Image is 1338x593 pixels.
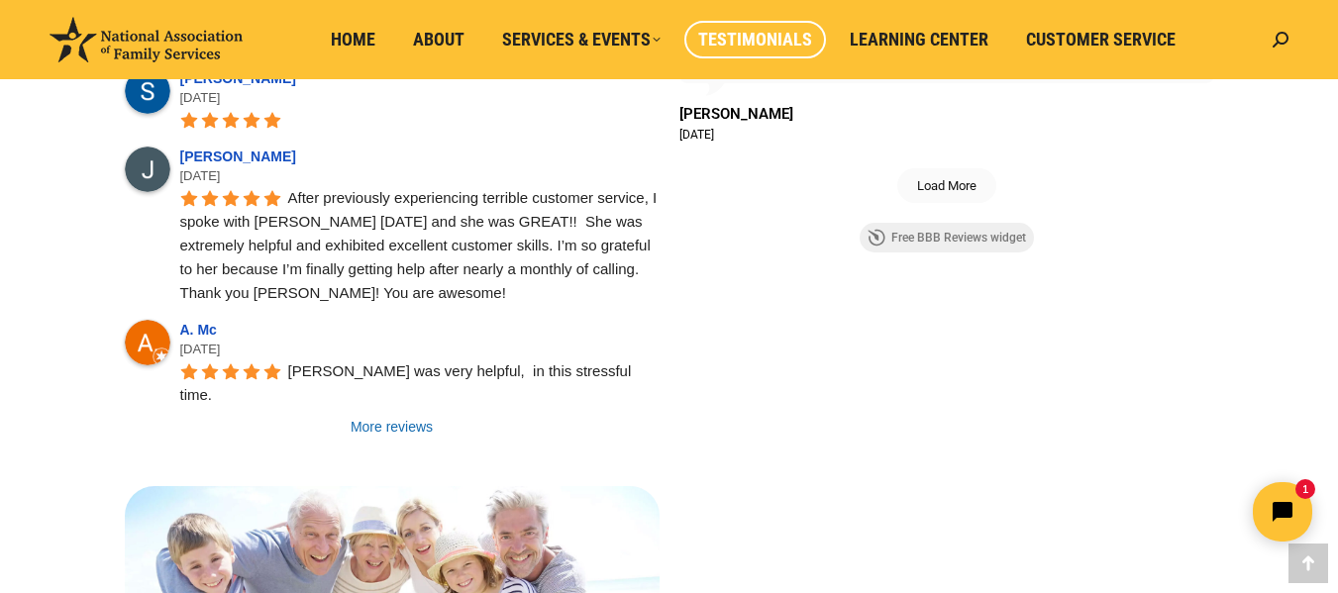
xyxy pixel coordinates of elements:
[180,88,660,108] div: [DATE]
[317,21,389,58] a: Home
[413,29,464,50] span: About
[850,29,988,50] span: Learning Center
[125,417,660,437] a: More reviews
[917,177,977,194] span: Load More
[679,105,793,123] span: [PERSON_NAME]
[180,322,223,338] a: A. Mc
[860,223,1034,252] a: Free BBB Reviews widget
[988,465,1329,558] iframe: Tidio Chat
[180,70,302,86] a: [PERSON_NAME]
[897,168,996,203] button: Load More
[679,127,714,143] div: [DATE]
[502,29,661,50] span: Services & Events
[1026,29,1176,50] span: Customer Service
[698,29,812,50] span: Testimonials
[836,21,1002,58] a: Learning Center
[399,21,478,58] a: About
[180,148,302,164] a: [PERSON_NAME]
[1012,21,1189,58] a: Customer Service
[331,29,375,50] span: Home
[180,189,662,301] span: After previously experiencing terrible customer service, I spoke with [PERSON_NAME] [DATE] and sh...
[180,362,636,403] span: [PERSON_NAME] was very helpful, in this stressful time.
[50,17,243,62] img: National Association of Family Services
[180,166,660,186] div: [DATE]
[180,340,660,359] div: [DATE]
[679,105,793,123] a: Review by Jade O
[684,21,826,58] a: Testimonials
